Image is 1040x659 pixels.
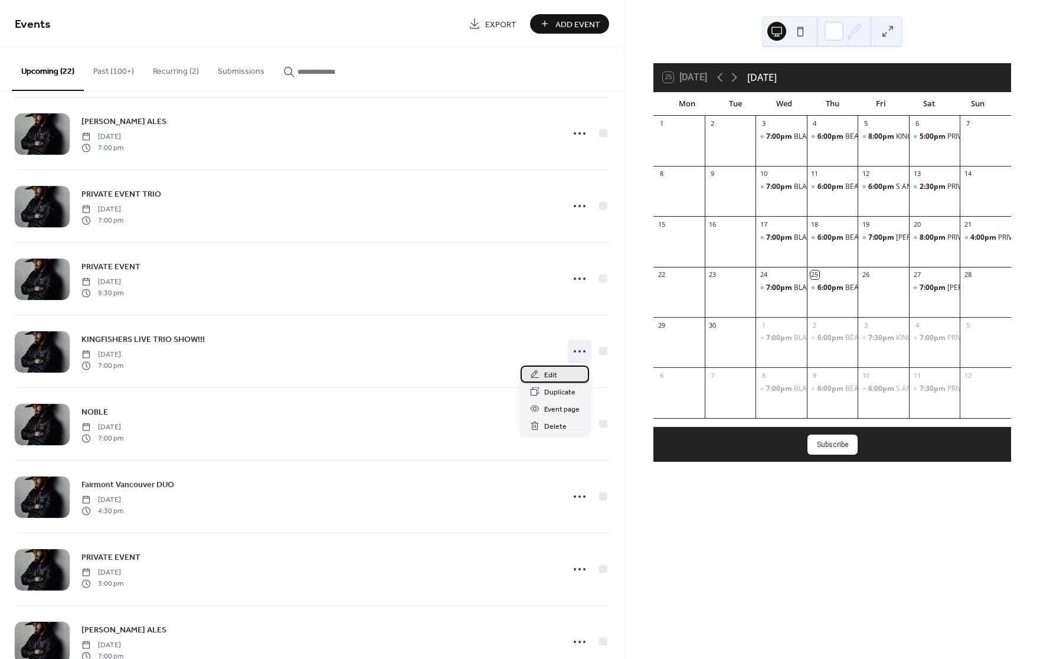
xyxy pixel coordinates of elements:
[858,182,909,192] div: S AND L LANGLEY
[657,321,666,329] div: 29
[845,132,878,142] div: BEATNIKS
[920,333,947,343] span: 7:00pm
[807,233,858,243] div: BEATNIKS
[861,321,870,329] div: 3
[963,270,972,279] div: 28
[953,92,1002,116] div: Sun
[807,132,858,142] div: BEATNIKS
[530,14,609,34] button: Add Event
[756,182,807,192] div: BLACKSMITH LATIMER VILLAGE
[810,371,819,380] div: 9
[845,233,878,243] div: BEATNIKS
[81,550,140,564] a: PRIVATE EVENT
[766,233,794,243] span: 7:00pm
[81,116,166,128] span: [PERSON_NAME] ALES
[807,435,858,455] button: Subscribe
[81,261,140,273] span: PRIVATE EVENT
[909,333,960,343] div: PRIVATE EVENT
[807,182,858,192] div: BEATNIKS
[766,333,794,343] span: 7:00pm
[81,406,108,419] span: NOBLE
[963,371,972,380] div: 12
[896,182,974,192] div: S AND [PERSON_NAME]
[963,321,972,329] div: 5
[657,270,666,279] div: 22
[896,333,999,343] div: KINGFISHERS LIVE TRIO SHOW!!
[766,283,794,293] span: 7:00pm
[920,182,947,192] span: 2:30pm
[756,384,807,394] div: BLACKSMITH LATIMER VILLAGE
[544,386,575,399] span: Duplicate
[766,132,794,142] span: 7:00pm
[81,277,123,288] span: [DATE]
[896,384,970,394] div: S AND L ABBOTSFORD
[920,384,947,394] span: 7:30pm
[81,552,140,564] span: PRIVATE EVENT
[81,187,161,201] a: PRIVATE EVENT TRIO
[810,220,819,229] div: 18
[858,233,909,243] div: MOODY ALES
[947,132,998,142] div: PRIVATE EVENT
[81,624,166,637] span: [PERSON_NAME] ALES
[845,182,878,192] div: BEATNIKS
[810,169,819,178] div: 11
[81,260,140,273] a: PRIVATE EVENT
[81,142,123,153] span: 7:00 pm
[868,384,896,394] span: 6:00pm
[12,48,84,91] button: Upcoming (22)
[858,132,909,142] div: KINGFISHERS LIVE TRIO SHOW!!
[963,169,972,178] div: 14
[856,92,905,116] div: Fri
[657,371,666,380] div: 6
[817,132,845,142] span: 6:00pm
[794,333,924,343] div: BLACKSMITH [PERSON_NAME] VILLAGE
[756,233,807,243] div: BLACKSMITH LATIMER VILLAGE
[794,283,924,293] div: BLACKSMITH [PERSON_NAME] VILLAGE
[861,169,870,178] div: 12
[947,283,1003,293] div: [PERSON_NAME]
[708,119,717,128] div: 2
[794,182,924,192] div: BLACKSMITH [PERSON_NAME] VILLAGE
[81,422,123,433] span: [DATE]
[81,332,205,346] a: KINGFISHERS LIVE TRIO SHOW!!!
[657,220,666,229] div: 15
[913,270,921,279] div: 27
[460,14,525,34] a: Export
[845,384,878,394] div: BEATNIKS
[909,182,960,192] div: PRIVATE EVENT
[760,92,808,116] div: Wed
[960,233,1011,243] div: PRIVATE EVENT
[663,92,711,116] div: Mon
[920,233,947,243] span: 8:00pm
[807,283,858,293] div: BEATNIKS
[868,182,896,192] span: 6:00pm
[963,119,972,128] div: 7
[708,371,717,380] div: 7
[544,420,567,433] span: Delete
[858,333,909,343] div: KINGFISHERS LIVE TRIO SHOW!!
[759,119,768,128] div: 3
[810,321,819,329] div: 2
[913,321,921,329] div: 4
[909,384,960,394] div: PRIVATE EVENT
[858,384,909,394] div: S AND L ABBOTSFORD
[896,233,970,243] div: [PERSON_NAME] ALES
[766,384,794,394] span: 7:00pm
[485,18,516,31] span: Export
[817,333,845,343] span: 6:00pm
[81,567,123,578] span: [DATE]
[947,333,998,343] div: PRIVATE EVENT
[708,169,717,178] div: 9
[909,283,960,293] div: Jolly Coachman
[84,48,143,90] button: Past (100+)
[913,371,921,380] div: 11
[759,169,768,178] div: 10
[756,132,807,142] div: BLACKSMITH LATIMER VILLAGE
[657,169,666,178] div: 8
[909,233,960,243] div: PRIVATE EVENT
[913,119,921,128] div: 6
[81,433,123,443] span: 7:00 pm
[657,119,666,128] div: 1
[81,132,123,142] span: [DATE]
[81,204,123,215] span: [DATE]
